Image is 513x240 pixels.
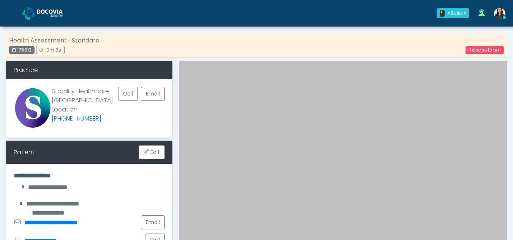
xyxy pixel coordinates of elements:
span: 0m 6s [46,47,61,53]
a: Release Exam [466,46,504,54]
p: Stability Healthcare [GEOGRAPHIC_DATA] Location [52,87,118,123]
img: Docovia [37,9,75,17]
div: 0 [440,10,445,17]
img: Viral Patel [494,8,505,19]
div: Patient [14,148,35,157]
img: Provider image [14,87,52,129]
img: Docovia [22,7,35,20]
a: Email [141,87,165,101]
button: Call [118,87,138,101]
a: Email [141,215,165,229]
div: Practice [6,61,172,79]
a: [PHONE_NUMBER] [52,114,101,123]
a: 0 All clear! [432,5,474,21]
a: Docovia [22,1,75,25]
strong: Health Assessment- Standard [9,36,99,45]
button: Edit [139,145,165,159]
div: 175613 [9,46,35,54]
div: All clear! [448,10,466,17]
